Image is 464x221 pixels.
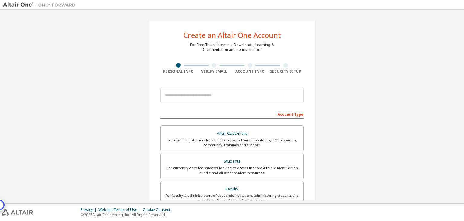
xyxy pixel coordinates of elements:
[143,207,174,212] div: Cookie Consent
[196,69,232,74] div: Verify Email
[268,69,304,74] div: Security Setup
[98,207,143,212] div: Website Terms of Use
[164,166,300,175] div: For currently enrolled students looking to access the free Altair Student Edition bundle and all ...
[164,138,300,147] div: For existing customers looking to access software downloads, HPC resources, community, trainings ...
[160,69,196,74] div: Personal Info
[3,2,79,8] img: Altair One
[2,209,33,216] img: altair_logo.svg
[164,129,300,138] div: Altair Customers
[81,212,174,217] p: © 2025 Altair Engineering, Inc. All Rights Reserved.
[160,109,304,119] div: Account Type
[232,69,268,74] div: Account Info
[164,185,300,193] div: Faculty
[164,157,300,166] div: Students
[164,193,300,203] div: For faculty & administrators of academic institutions administering students and accessing softwa...
[183,31,281,39] div: Create an Altair One Account
[190,42,274,52] div: For Free Trials, Licenses, Downloads, Learning & Documentation and so much more.
[81,207,98,212] div: Privacy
